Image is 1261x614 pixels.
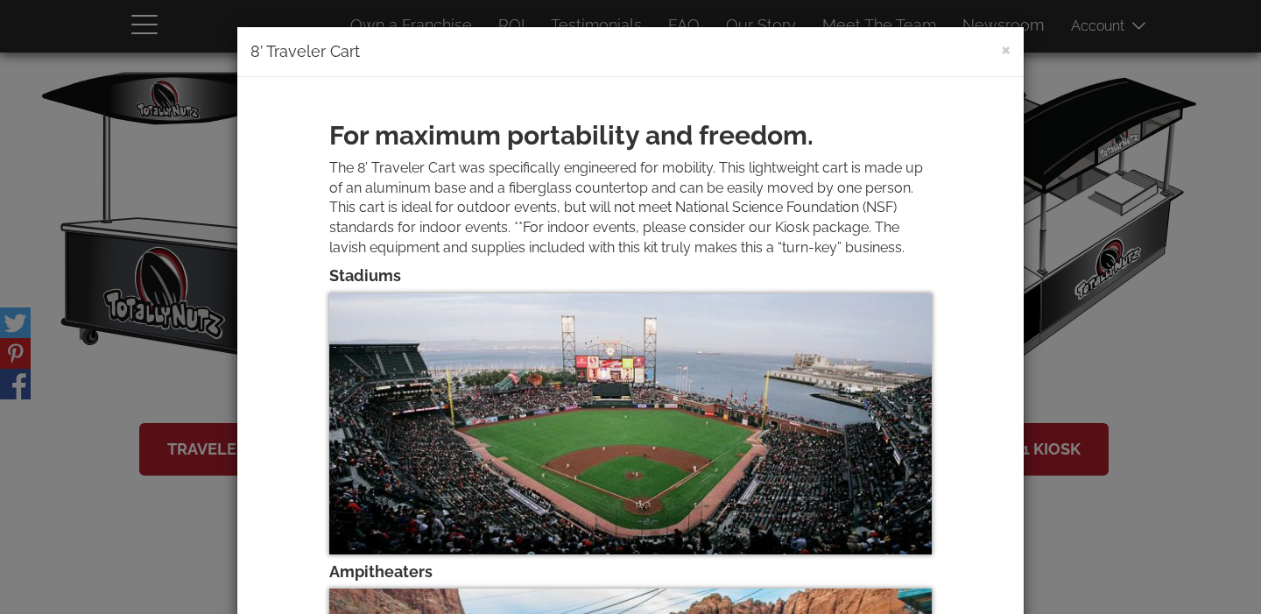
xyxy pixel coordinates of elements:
[329,563,932,581] h4: Ampitheaters
[329,159,932,258] p: The 8’ Traveler Cart was specifically engineered for mobility. This lightweight cart is made up o...
[1001,39,1011,60] button: ×
[250,40,1011,63] h4: 8’ Traveler Cart
[329,121,932,150] h2: For maximum portability and freedom.
[329,267,932,285] h4: Stadiums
